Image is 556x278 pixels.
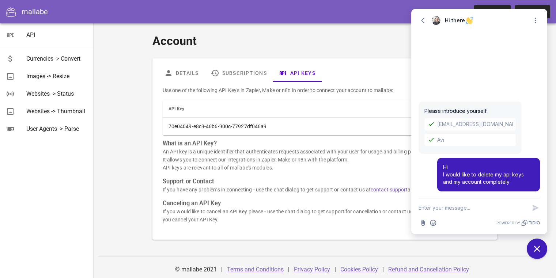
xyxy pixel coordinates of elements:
[22,6,48,17] div: mallabe
[163,100,427,118] th: API Key: Not sorted. Activate to sort ascending.
[26,73,88,80] div: Images -> Resize
[26,108,88,115] div: Websites -> Thumbnail
[152,32,497,50] h1: Account
[26,31,88,38] div: API
[294,266,330,273] a: Privacy Policy
[340,266,378,273] a: Cookies Policy
[163,118,427,135] td: 70e04049-e8c9-46b6-900c-77927df046a9
[158,64,205,82] a: Details
[515,5,550,18] button: Logout
[163,140,487,148] h3: What is an API Key?
[388,266,469,273] a: Refund and Cancellation Policy
[163,186,487,194] p: If you have any problems in connecting - use the chat dialog to get support or contact us at and ...
[205,64,273,82] a: Subscriptions
[474,5,511,18] a: API Keys
[163,178,487,186] h3: Support or Contact
[26,125,88,132] div: User Agents -> Parse
[273,64,321,82] a: API Keys
[163,199,487,207] h3: Canceling an API Key
[163,207,487,224] p: If you would like to cancel an API Key please - use the chat dialog to get support for cancellati...
[163,148,487,172] p: An API key is a unique identifier that authenticates requests associated with your user for usage...
[169,106,185,111] span: API Key
[26,55,88,62] div: Currencies -> Convert
[371,187,408,193] a: contact support
[227,266,284,273] a: Terms and Conditions
[26,90,88,97] div: Websites -> Status
[163,86,487,94] p: Use one of the following API Key's in Zapier, Make or n8n in order to connect your account to mal...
